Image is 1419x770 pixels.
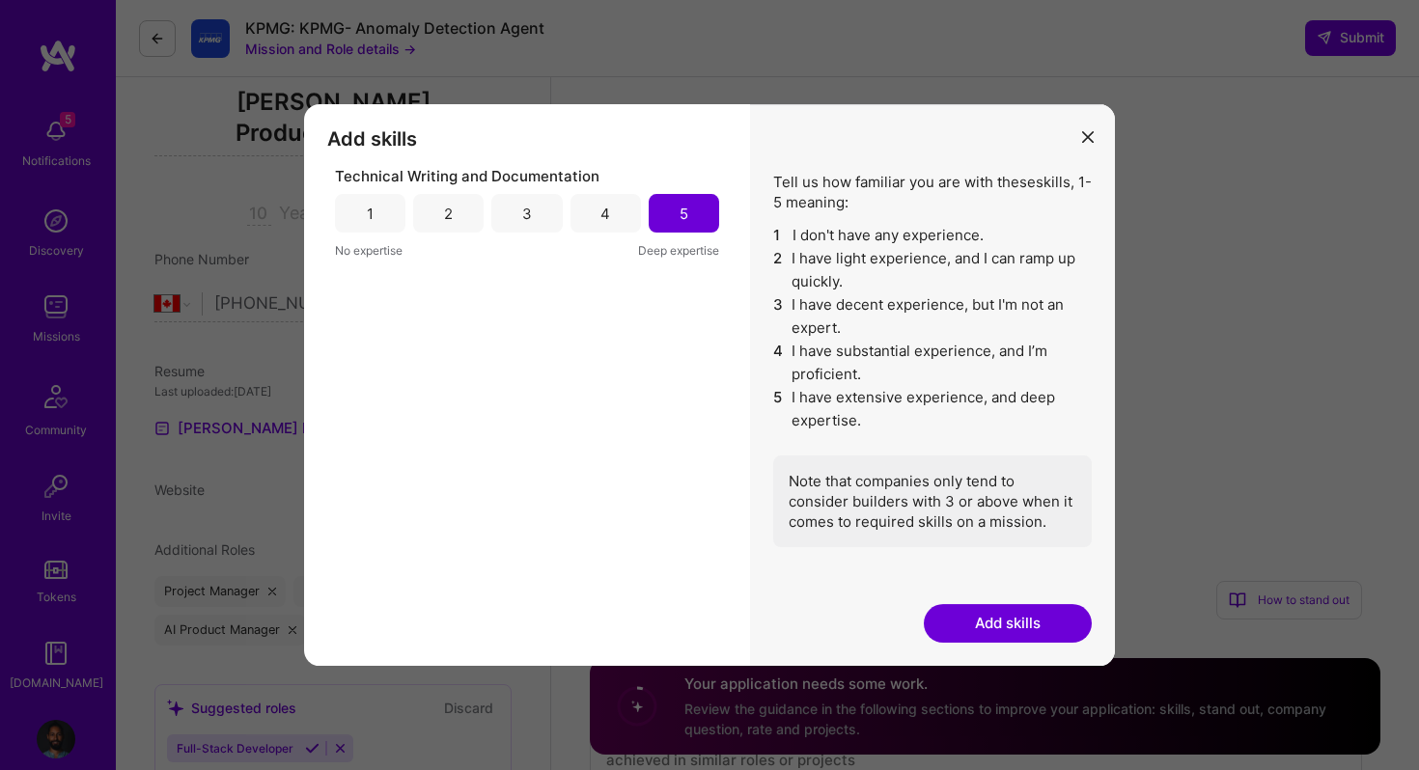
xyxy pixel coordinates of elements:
[367,204,374,224] div: 1
[773,247,1092,293] li: I have light experience, and I can ramp up quickly.
[773,386,1092,432] li: I have extensive experience, and deep expertise.
[600,204,610,224] div: 4
[335,240,403,261] span: No expertise
[773,340,784,386] span: 4
[327,127,727,151] h3: Add skills
[773,293,784,340] span: 3
[773,247,784,293] span: 2
[304,104,1115,666] div: modal
[773,293,1092,340] li: I have decent experience, but I'm not an expert.
[924,604,1092,643] button: Add skills
[773,386,784,432] span: 5
[1082,131,1094,143] i: icon Close
[773,340,1092,386] li: I have substantial experience, and I’m proficient.
[773,224,785,247] span: 1
[680,204,688,224] div: 5
[335,166,599,186] span: Technical Writing and Documentation
[773,224,1092,247] li: I don't have any experience.
[773,455,1092,547] div: Note that companies only tend to consider builders with 3 or above when it comes to required skil...
[522,204,532,224] div: 3
[638,240,719,261] span: Deep expertise
[773,172,1092,547] div: Tell us how familiar you are with these skills , 1-5 meaning:
[444,204,453,224] div: 2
